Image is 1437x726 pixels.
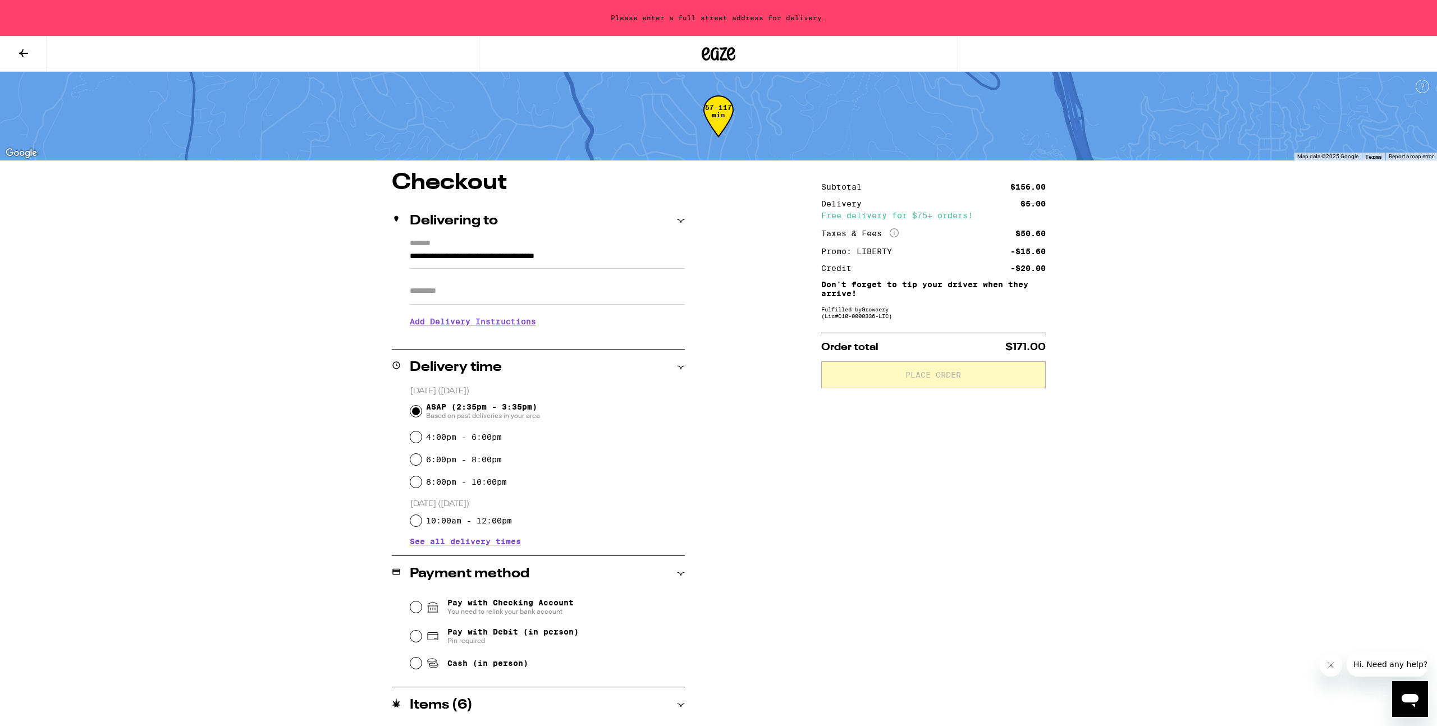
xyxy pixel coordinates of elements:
[1020,200,1046,208] div: $5.00
[410,214,498,228] h2: Delivering to
[821,212,1046,219] div: Free delivery for $75+ orders!
[821,280,1046,298] p: Don't forget to tip your driver when they arrive!
[821,247,900,255] div: Promo: LIBERTY
[426,477,507,486] label: 8:00pm - 10:00pm
[1010,247,1046,255] div: -$15.60
[703,104,734,146] div: 57-117 min
[821,361,1046,388] button: Place Order
[426,433,502,442] label: 4:00pm - 6:00pm
[426,411,540,420] span: Based on past deliveries in your area
[426,455,502,464] label: 6:00pm - 8:00pm
[426,516,512,525] label: 10:00am - 12:00pm
[447,627,579,636] span: Pay with Debit (in person)
[447,636,579,645] span: Pin required
[410,309,685,334] h3: Add Delivery Instructions
[447,598,574,616] span: Pay with Checking Account
[1389,153,1434,159] a: Report a map error
[821,264,859,272] div: Credit
[410,537,521,545] button: See all delivery times
[392,172,685,194] h1: Checkout
[447,659,528,668] span: Cash (in person)
[905,371,961,379] span: Place Order
[410,334,685,343] p: We'll contact you at [PHONE_NUMBER] when we arrive
[3,146,40,160] a: Open this area in Google Maps (opens a new window)
[3,146,40,160] img: Google
[821,200,869,208] div: Delivery
[1005,342,1046,352] span: $171.00
[410,499,685,509] p: [DATE] ([DATE])
[821,306,1046,319] div: Fulfilled by Growcery (Lic# C10-0000336-LIC )
[1347,652,1428,677] iframe: Message from company
[821,183,869,191] div: Subtotal
[410,699,473,712] h2: Items ( 6 )
[447,607,574,616] span: You need to relink your bank account
[1010,264,1046,272] div: -$20.00
[1392,681,1428,717] iframe: Button to launch messaging window
[1010,183,1046,191] div: $156.00
[426,402,540,420] span: ASAP (2:35pm - 3:35pm)
[410,386,685,397] p: [DATE] ([DATE])
[410,567,529,581] h2: Payment method
[410,361,502,374] h2: Delivery time
[1365,153,1382,160] a: Terms
[1297,153,1358,159] span: Map data ©2025 Google
[821,228,899,238] div: Taxes & Fees
[821,342,878,352] span: Order total
[1015,229,1046,237] div: $50.60
[1320,654,1342,677] iframe: Close message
